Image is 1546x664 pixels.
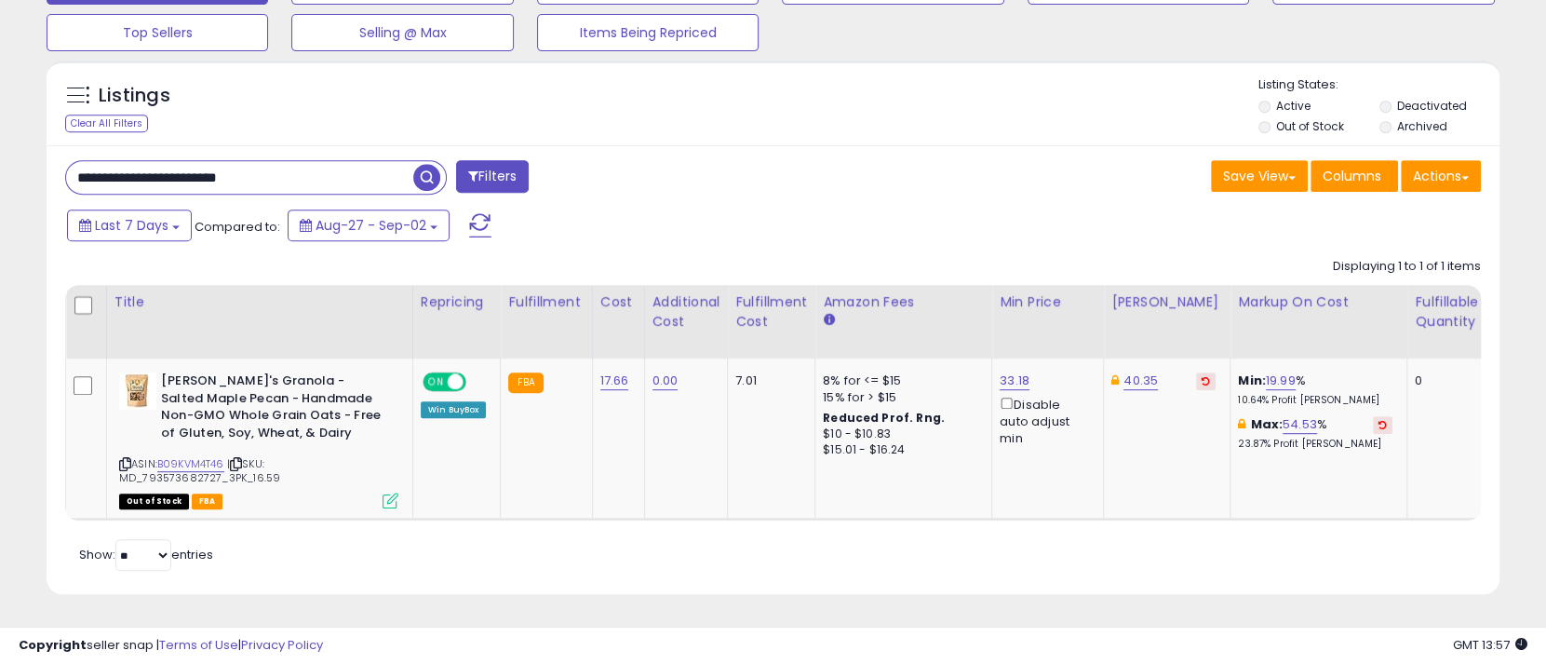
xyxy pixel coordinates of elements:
[1276,118,1344,134] label: Out of Stock
[537,14,759,51] button: Items Being Repriced
[47,14,268,51] button: Top Sellers
[823,442,977,458] div: $15.01 - $16.24
[65,115,148,132] div: Clear All Filters
[823,427,977,442] div: $10 - $10.83
[241,636,323,654] a: Privacy Policy
[652,292,720,332] div: Additional Cost
[1238,292,1399,312] div: Markup on Cost
[1258,76,1499,94] p: Listing States:
[1311,160,1398,192] button: Columns
[735,373,800,389] div: 7.01
[291,14,513,51] button: Selling @ Max
[1415,373,1472,389] div: 0
[95,216,168,235] span: Last 7 Days
[508,373,543,393] small: FBA
[421,401,487,418] div: Win BuyBox
[1238,394,1392,407] p: 10.64% Profit [PERSON_NAME]
[735,292,807,332] div: Fulfillment Cost
[1211,160,1308,192] button: Save View
[1397,118,1447,134] label: Archived
[1266,372,1296,390] a: 19.99
[464,374,493,390] span: OFF
[79,546,213,563] span: Show: entries
[600,372,629,390] a: 17.66
[114,292,405,312] div: Title
[67,210,192,241] button: Last 7 Days
[823,312,834,329] small: Amazon Fees.
[1401,160,1481,192] button: Actions
[1123,372,1158,390] a: 40.35
[823,410,945,426] b: Reduced Prof. Rng.
[652,372,679,390] a: 0.00
[195,218,280,236] span: Compared to:
[1283,415,1317,434] a: 54.53
[159,636,238,654] a: Terms of Use
[508,292,584,312] div: Fulfillment
[19,637,323,655] div: seller snap | |
[288,210,450,241] button: Aug-27 - Sep-02
[1333,258,1481,276] div: Displaying 1 to 1 of 1 items
[157,456,224,472] a: B09KVM4T46
[192,494,223,509] span: FBA
[1276,98,1311,114] label: Active
[1323,167,1381,185] span: Columns
[119,494,189,509] span: All listings that are currently out of stock and unavailable for purchase on Amazon
[823,373,977,389] div: 8% for <= $15
[119,373,156,410] img: 41z7GiTxxFL._SL40_.jpg
[421,292,493,312] div: Repricing
[1238,372,1266,389] b: Min:
[1230,285,1407,359] th: The percentage added to the cost of goods (COGS) that forms the calculator for Min & Max prices.
[1000,372,1029,390] a: 33.18
[456,160,529,193] button: Filters
[1453,636,1527,654] span: 2025-09-10 13:57 GMT
[1415,292,1479,332] div: Fulfillable Quantity
[1000,292,1096,312] div: Min Price
[1111,292,1222,312] div: [PERSON_NAME]
[161,373,387,446] b: [PERSON_NAME]'s Granola - Salted Maple Pecan - Handmade Non-GMO Whole Grain Oats - Free of Gluten...
[119,373,398,507] div: ASIN:
[19,636,87,654] strong: Copyright
[823,389,977,406] div: 15% for > $15
[600,292,637,312] div: Cost
[1250,415,1283,433] b: Max:
[1238,438,1392,451] p: 23.87% Profit [PERSON_NAME]
[1397,98,1467,114] label: Deactivated
[823,292,984,312] div: Amazon Fees
[1238,416,1392,451] div: %
[99,83,170,109] h5: Listings
[316,216,426,235] span: Aug-27 - Sep-02
[119,456,280,484] span: | SKU: MD_793573682727_3PK_16.59
[1238,373,1392,407] div: %
[1000,394,1089,447] div: Disable auto adjust min
[424,374,448,390] span: ON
